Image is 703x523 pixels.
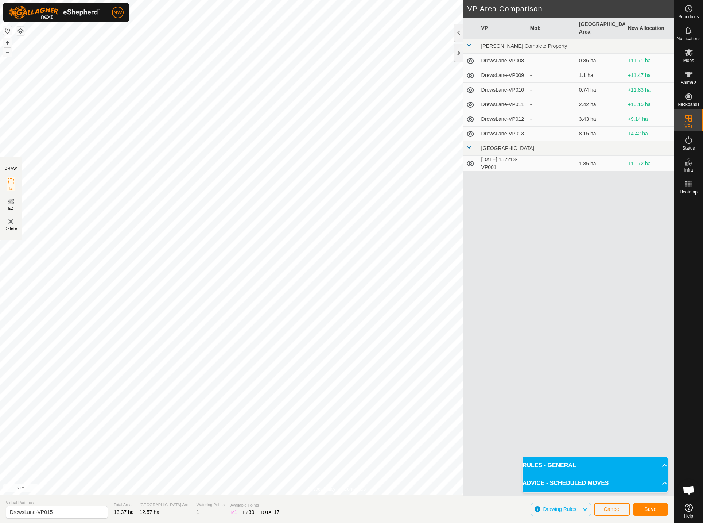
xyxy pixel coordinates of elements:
[527,18,576,39] th: Mob
[481,43,567,49] span: [PERSON_NAME] Complete Property
[523,474,668,492] p-accordion-header: ADVICE - SCHEDULED MOVES
[683,58,694,63] span: Mobs
[6,500,108,506] span: Virtual Paddock
[478,112,527,127] td: DrewsLane-VP012
[674,501,703,521] a: Help
[230,508,237,516] div: IZ
[625,97,674,112] td: +10.15 ha
[625,68,674,83] td: +11.47 ha
[478,68,527,83] td: DrewsLane-VP009
[230,502,280,508] span: Available Points
[9,186,13,191] span: IZ
[114,509,134,515] span: 13.37 ha
[249,509,255,515] span: 30
[530,160,573,168] div: -
[478,127,527,141] td: DrewsLane-VP013
[530,101,573,108] div: -
[260,508,279,516] div: TOTAL
[16,27,25,35] button: Map Layers
[5,166,17,171] div: DRAW
[684,168,693,172] span: Infra
[678,15,699,19] span: Schedules
[576,156,625,172] td: 1.85 ha
[113,9,122,16] span: NW
[523,479,609,488] span: ADVICE - SCHEDULED MOVES
[625,112,674,127] td: +9.14 ha
[467,4,674,13] h2: VP Area Comparison
[234,509,237,515] span: 1
[530,86,573,94] div: -
[8,206,14,211] span: EZ
[625,127,674,141] td: +4.42 ha
[625,156,674,172] td: +10.72 ha
[625,18,674,39] th: New Allocation
[243,508,254,516] div: EZ
[530,72,573,79] div: -
[625,54,674,68] td: +11.71 ha
[274,509,280,515] span: 17
[576,97,625,112] td: 2.42 ha
[682,146,695,150] span: Status
[576,68,625,83] td: 1.1 ha
[684,514,693,518] span: Help
[197,509,199,515] span: 1
[530,57,573,65] div: -
[478,97,527,112] td: DrewsLane-VP011
[114,502,134,508] span: Total Area
[478,18,527,39] th: VP
[523,457,668,474] p-accordion-header: RULES - GENERAL
[633,503,668,516] button: Save
[5,226,18,231] span: Delete
[140,502,191,508] span: [GEOGRAPHIC_DATA] Area
[576,112,625,127] td: 3.43 ha
[481,145,535,151] span: [GEOGRAPHIC_DATA]
[478,83,527,97] td: DrewsLane-VP010
[3,38,12,47] button: +
[644,506,657,512] span: Save
[3,48,12,57] button: –
[681,80,696,85] span: Animals
[594,503,630,516] button: Cancel
[684,124,692,128] span: VPs
[576,54,625,68] td: 0.86 ha
[603,506,621,512] span: Cancel
[680,190,698,194] span: Heatmap
[530,130,573,138] div: -
[478,54,527,68] td: DrewsLane-VP008
[308,486,335,492] a: Privacy Policy
[678,479,700,501] div: Open chat
[3,26,12,35] button: Reset Map
[9,6,100,19] img: Gallagher Logo
[625,83,674,97] td: +11.83 ha
[677,36,700,41] span: Notifications
[197,502,225,508] span: Watering Points
[576,83,625,97] td: 0.74 ha
[530,115,573,123] div: -
[7,217,15,226] img: VP
[344,486,366,492] a: Contact Us
[523,461,576,470] span: RULES - GENERAL
[677,102,699,107] span: Neckbands
[543,506,576,512] span: Drawing Rules
[478,156,527,172] td: [DATE] 152213-VP001
[576,18,625,39] th: [GEOGRAPHIC_DATA] Area
[576,127,625,141] td: 8.15 ha
[140,509,160,515] span: 12.57 ha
